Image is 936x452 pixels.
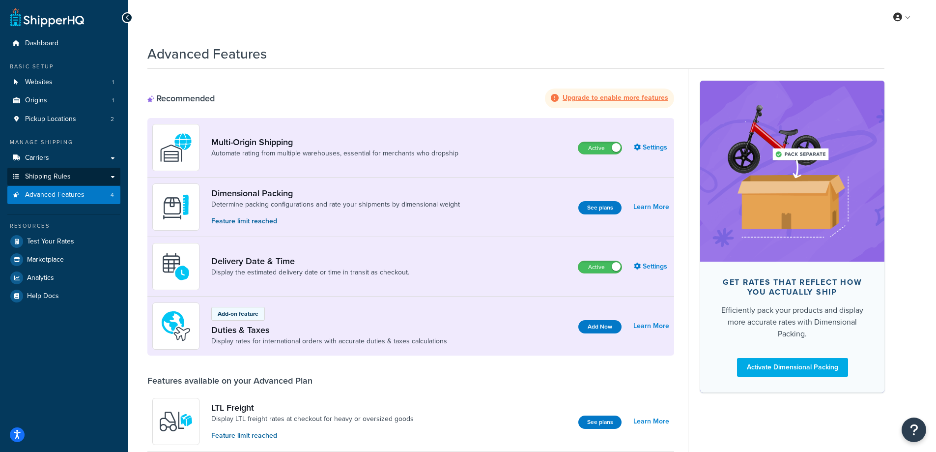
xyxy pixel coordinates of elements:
div: Resources [7,222,120,230]
a: LTL Freight [211,402,414,413]
img: tab_domain_overview_orange.svg [28,57,36,65]
a: Automate rating from multiple warehouses, essential for merchants who dropship [211,149,458,158]
span: 2 [111,115,114,123]
img: y79ZsPf0fXUFUhFXDzUgf+ktZg5F2+ohG75+v3d2s1D9TjoU8PiyCIluIjV41seZevKCRuEjTPPOKHJsQcmKCXGdfprl3L4q7... [159,404,193,439]
p: Add-on feature [218,309,258,318]
div: Recommended [147,93,215,104]
h1: Advanced Features [147,44,267,63]
a: Dimensional Packing [211,188,460,199]
li: Origins [7,91,120,110]
span: Marketplace [27,256,64,264]
a: Websites1 [7,73,120,91]
a: Display rates for international orders with accurate duties & taxes calculations [211,336,447,346]
div: Efficiently pack your products and display more accurate rates with Dimensional Packing. [716,304,869,340]
img: tab_keywords_by_traffic_grey.svg [99,57,107,65]
button: See plans [578,201,622,214]
span: 1 [112,96,114,105]
img: website_grey.svg [16,26,24,33]
img: gfkeb5ejjkALwAAAABJRU5ErkJggg== [159,249,193,284]
a: Carriers [7,149,120,167]
div: Domain: [DOMAIN_NAME] [26,26,108,33]
p: Feature limit reached [211,216,460,227]
a: Display LTL freight rates at checkout for heavy or oversized goods [211,414,414,424]
a: Learn More [633,415,669,428]
img: logo_orange.svg [16,16,24,24]
div: Keywords by Traffic [110,58,162,64]
span: Origins [25,96,47,105]
span: 1 [112,78,114,87]
span: Pickup Locations [25,115,76,123]
a: Learn More [633,200,669,214]
a: Test Your Rates [7,233,120,250]
a: Marketplace [7,251,120,269]
a: Determine packing configurations and rate your shipments by dimensional weight [211,200,460,210]
p: Feature limit reached [211,430,414,441]
a: Multi-Origin Shipping [211,137,458,148]
strong: Upgrade to enable more features [563,92,668,103]
a: Activate Dimensional Packing [737,358,848,377]
a: Shipping Rules [7,168,120,186]
li: Websites [7,73,120,91]
div: Manage Shipping [7,138,120,147]
div: v 4.0.25 [28,16,48,24]
img: WatD5o0RtDAAAAAElFTkSuQmCC [159,130,193,165]
div: Get rates that reflect how you actually ship [716,277,869,297]
img: DTVBYsAAAAAASUVORK5CYII= [159,190,193,224]
div: Domain Overview [39,58,88,64]
span: Advanced Features [25,191,85,199]
a: Settings [634,260,669,273]
div: Features available on your Advanced Plan [147,375,312,386]
a: Dashboard [7,34,120,53]
span: Websites [25,78,53,87]
a: Help Docs [7,287,120,305]
span: Help Docs [27,292,59,301]
img: icon-duo-feat-landed-cost-7136b061.png [159,309,193,343]
span: Shipping Rules [25,173,71,181]
a: Advanced Features4 [7,186,120,204]
a: Display the estimated delivery date or time in transit as checkout. [211,268,409,277]
a: Analytics [7,269,120,287]
span: Analytics [27,274,54,282]
li: Pickup Locations [7,110,120,128]
span: 4 [111,191,114,199]
a: Delivery Date & Time [211,256,409,267]
a: Origins1 [7,91,120,110]
button: See plans [578,416,622,429]
span: Carriers [25,154,49,162]
label: Active [578,261,622,273]
a: Learn More [633,319,669,333]
button: Open Resource Center [902,418,926,442]
img: feature-image-dim-d40ad3071a2b3c8e08177464837368e35600d3c5e73b18a22c1e4bb210dc32ac.png [715,95,870,247]
button: Add Now [578,320,622,333]
div: Basic Setup [7,62,120,71]
span: Dashboard [25,39,58,48]
a: Settings [634,141,669,154]
label: Active [578,142,622,154]
li: Advanced Features [7,186,120,204]
a: Duties & Taxes [211,325,447,335]
span: Test Your Rates [27,238,74,246]
a: Pickup Locations2 [7,110,120,128]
